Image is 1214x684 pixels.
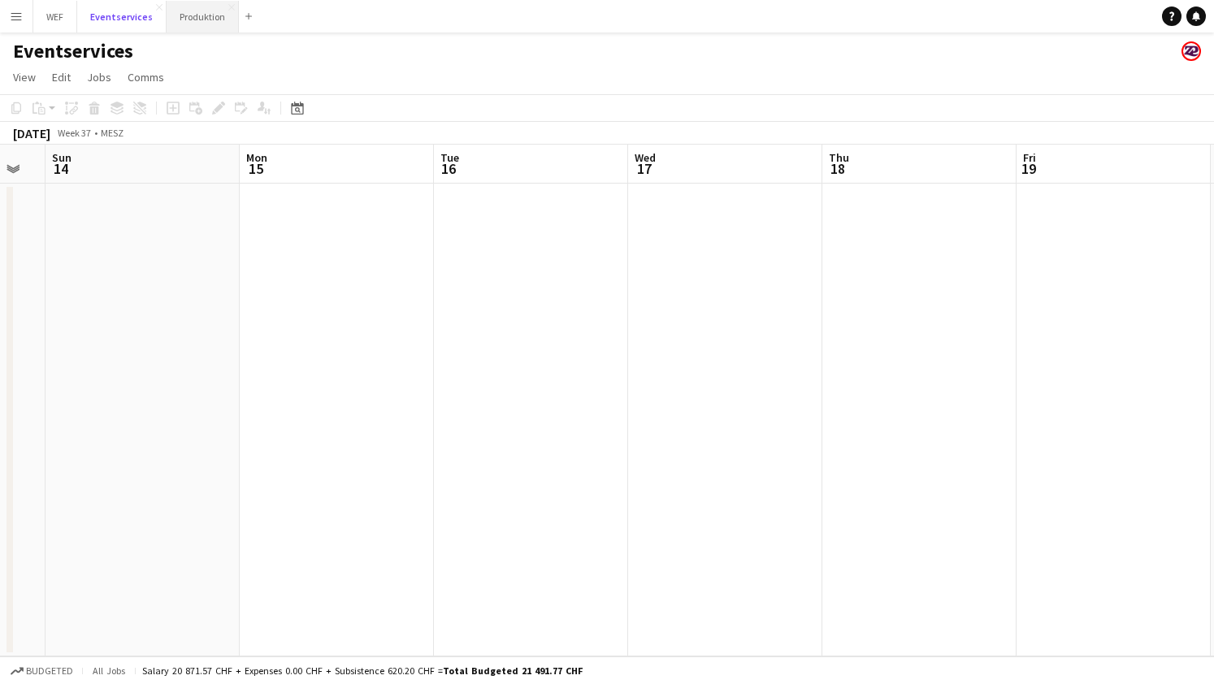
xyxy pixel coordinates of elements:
span: Edit [52,70,71,84]
span: 17 [632,159,656,178]
span: Comms [128,70,164,84]
span: 18 [826,159,849,178]
span: 19 [1021,159,1036,178]
span: All jobs [89,665,128,677]
span: Total Budgeted 21 491.77 CHF [443,665,583,677]
button: Produktion [167,1,239,32]
span: Mon [246,150,267,165]
div: Salary 20 871.57 CHF + Expenses 0.00 CHF + Subsistence 620.20 CHF = [142,665,583,677]
span: Jobs [87,70,111,84]
app-user-avatar: Team Zeitpol [1181,41,1201,61]
div: MESZ [101,127,124,139]
span: Wed [635,150,656,165]
span: 15 [244,159,267,178]
span: Budgeted [26,665,73,677]
div: [DATE] [13,125,50,141]
span: 16 [438,159,459,178]
span: View [13,70,36,84]
span: Thu [829,150,849,165]
a: Jobs [80,67,118,88]
span: Week 37 [54,127,94,139]
span: 14 [50,159,72,178]
span: Fri [1023,150,1036,165]
span: Tue [440,150,459,165]
a: View [7,67,42,88]
a: Comms [121,67,171,88]
a: Edit [46,67,77,88]
button: WEF [33,1,77,32]
button: Eventservices [77,1,167,32]
button: Budgeted [8,662,76,680]
span: Sun [52,150,72,165]
h1: Eventservices [13,39,133,63]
